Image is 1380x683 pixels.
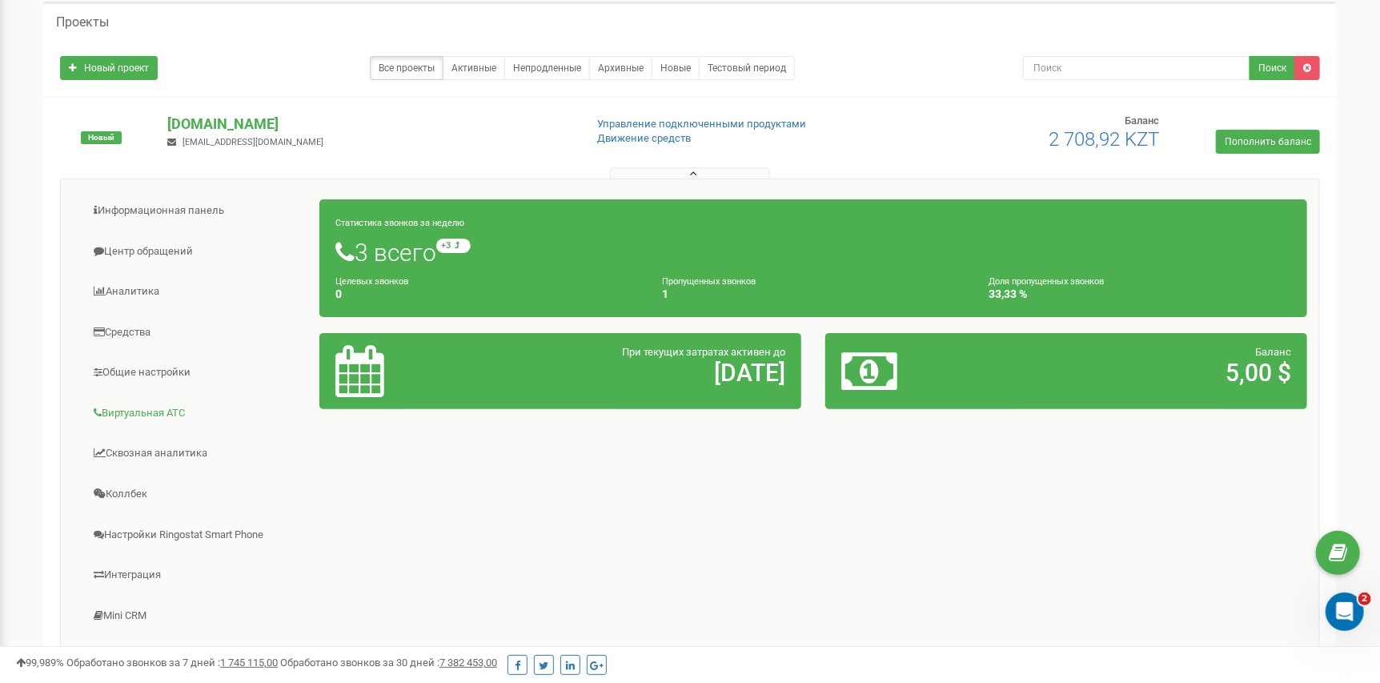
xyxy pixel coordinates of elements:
[16,657,64,669] span: 99,989%
[494,360,786,386] h2: [DATE]
[335,239,1291,266] h1: 3 всего
[1326,593,1364,631] iframe: Intercom live chat
[73,475,320,514] a: Коллбек
[1358,593,1371,605] span: 2
[662,276,756,287] small: Пропущенных звонков
[73,516,320,555] a: Настройки Ringostat Smart Phone
[66,657,278,669] span: Обработано звонков за 7 дней :
[370,56,443,80] a: Все проекты
[73,434,320,473] a: Сквозная аналитика
[1023,56,1250,80] input: Поиск
[1125,115,1160,127] span: Баланс
[167,114,572,135] p: [DOMAIN_NAME]
[443,56,505,80] a: Активные
[589,56,652,80] a: Архивные
[73,313,320,352] a: Средства
[999,360,1291,386] h2: 5,00 $
[1250,56,1295,80] button: Поиск
[622,346,785,358] span: При текущих затратах активен до
[280,657,497,669] span: Обработано звонков за 30 дней :
[597,132,691,144] a: Движение средств
[73,556,320,595] a: Интеграция
[335,218,464,228] small: Статистика звонков за неделю
[60,56,158,80] a: Новый проект
[73,232,320,271] a: Центр обращений
[73,597,320,636] a: Mini CRM
[989,288,1291,300] h4: 33,33 %
[73,191,320,231] a: Информационная панель
[220,657,278,669] u: 1 745 115,00
[597,118,806,130] a: Управление подключенными продуктами
[73,272,320,311] a: Аналитика
[73,353,320,392] a: Общие настройки
[183,137,323,147] span: [EMAIL_ADDRESS][DOMAIN_NAME]
[335,276,408,287] small: Целевых звонков
[439,657,497,669] u: 7 382 453,00
[436,239,471,253] small: +3
[81,131,122,144] span: Новый
[699,56,795,80] a: Тестовый период
[56,15,109,30] h5: Проекты
[989,276,1104,287] small: Доля пропущенных звонков
[652,56,700,80] a: Новые
[1216,130,1320,154] a: Пополнить баланс
[335,288,638,300] h4: 0
[1049,128,1160,151] span: 2 708,92 KZT
[504,56,590,80] a: Непродленные
[1255,346,1291,358] span: Баланс
[73,394,320,433] a: Виртуальная АТС
[73,637,320,676] a: Коллтрекинг
[662,288,965,300] h4: 1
